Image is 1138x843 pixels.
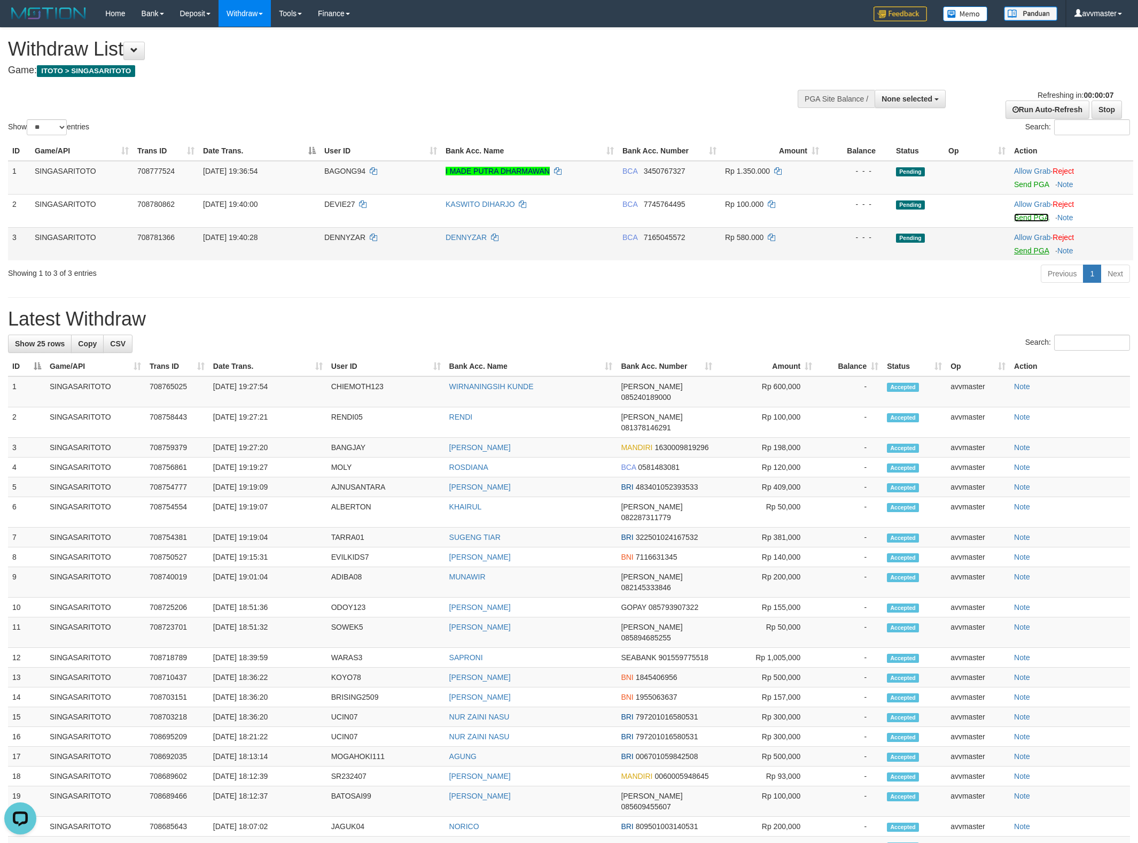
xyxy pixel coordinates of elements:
[1054,119,1130,135] input: Search:
[946,458,1010,477] td: avvmaster
[449,413,473,421] a: RENDI
[1010,194,1133,227] td: ·
[30,194,133,227] td: SINGASARITOTO
[145,598,209,617] td: 708725206
[1014,233,1053,242] span: ·
[883,357,946,376] th: Status: activate to sort column ascending
[199,141,320,161] th: Date Trans.: activate to sort column descending
[1014,553,1030,561] a: Note
[621,583,671,592] span: Copy 082145333846 to clipboard
[725,233,763,242] span: Rp 580.000
[816,598,883,617] td: -
[1010,141,1133,161] th: Action
[8,308,1130,330] h1: Latest Withdraw
[449,713,510,721] a: NUR ZAINI NASU
[110,339,126,348] span: CSV
[828,199,887,210] div: - - -
[203,233,258,242] span: [DATE] 19:40:28
[45,598,145,617] td: SINGASARITOTO
[327,407,445,438] td: RENDI05
[8,65,748,76] h4: Game:
[1014,772,1030,780] a: Note
[327,497,445,528] td: ALBERTON
[449,653,483,662] a: SAPRONI
[1014,483,1030,491] a: Note
[1014,443,1030,452] a: Note
[137,167,175,175] span: 708777524
[8,547,45,567] td: 8
[45,407,145,438] td: SINGASARITOTO
[1025,119,1130,135] label: Search:
[816,376,883,407] td: -
[1014,653,1030,662] a: Note
[320,141,441,161] th: User ID: activate to sort column ascending
[1057,213,1073,222] a: Note
[816,547,883,567] td: -
[327,598,445,617] td: ODOY123
[621,502,682,511] span: [PERSON_NAME]
[133,141,199,161] th: Trans ID: activate to sort column ascending
[621,483,633,491] span: BRI
[45,567,145,598] td: SINGASARITOTO
[896,234,925,243] span: Pending
[449,603,511,612] a: [PERSON_NAME]
[8,438,45,458] td: 3
[78,339,97,348] span: Copy
[145,407,209,438] td: 708758443
[45,497,145,528] td: SINGASARITOTO
[1014,603,1030,612] a: Note
[45,357,145,376] th: Game/API: activate to sort column ascending
[636,483,698,491] span: Copy 483401052393533 to clipboard
[449,623,511,631] a: [PERSON_NAME]
[716,376,816,407] td: Rp 600,000
[30,227,133,260] td: SINGASARITOTO
[946,668,1010,687] td: avvmaster
[887,383,919,392] span: Accepted
[209,617,327,648] td: [DATE] 18:51:32
[449,463,488,471] a: ROSDIANA
[45,376,145,407] td: SINGASARITOTO
[716,567,816,598] td: Rp 200,000
[137,233,175,242] span: 708781366
[622,200,637,208] span: BCA
[1084,91,1113,99] strong: 00:00:07
[716,438,816,458] td: Rp 198,000
[449,573,486,581] a: MUNAWIR
[636,693,677,701] span: Copy 1955063637 to clipboard
[649,603,698,612] span: Copy 085793907322 to clipboard
[209,376,327,407] td: [DATE] 19:27:54
[716,598,816,617] td: Rp 155,000
[209,567,327,598] td: [DATE] 19:01:04
[1014,167,1053,175] span: ·
[644,167,685,175] span: Copy 3450767327 to clipboard
[8,407,45,438] td: 2
[1014,180,1049,189] a: Send PGA
[209,477,327,497] td: [DATE] 19:19:09
[1014,382,1030,391] a: Note
[946,357,1010,376] th: Op: activate to sort column ascending
[946,648,1010,668] td: avvmaster
[145,376,209,407] td: 708765025
[45,687,145,707] td: SINGASARITOTO
[1053,233,1074,242] a: Reject
[1014,167,1050,175] a: Allow Grab
[944,141,1010,161] th: Op: activate to sort column ascending
[887,654,919,663] span: Accepted
[1014,673,1030,682] a: Note
[8,5,89,21] img: MOTION_logo.png
[896,167,925,176] span: Pending
[327,547,445,567] td: EVILKIDS7
[816,497,883,528] td: -
[621,382,682,391] span: [PERSON_NAME]
[446,167,550,175] a: I MADE PUTRA DHARMAWAN
[145,438,209,458] td: 708759379
[716,648,816,668] td: Rp 1,005,000
[446,200,515,208] a: KASWITO DIHARJO
[887,413,919,422] span: Accepted
[1014,413,1030,421] a: Note
[45,648,145,668] td: SINGASARITOTO
[103,335,132,353] a: CSV
[449,693,511,701] a: [PERSON_NAME]
[446,233,487,242] a: DENNYZAR
[887,463,919,473] span: Accepted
